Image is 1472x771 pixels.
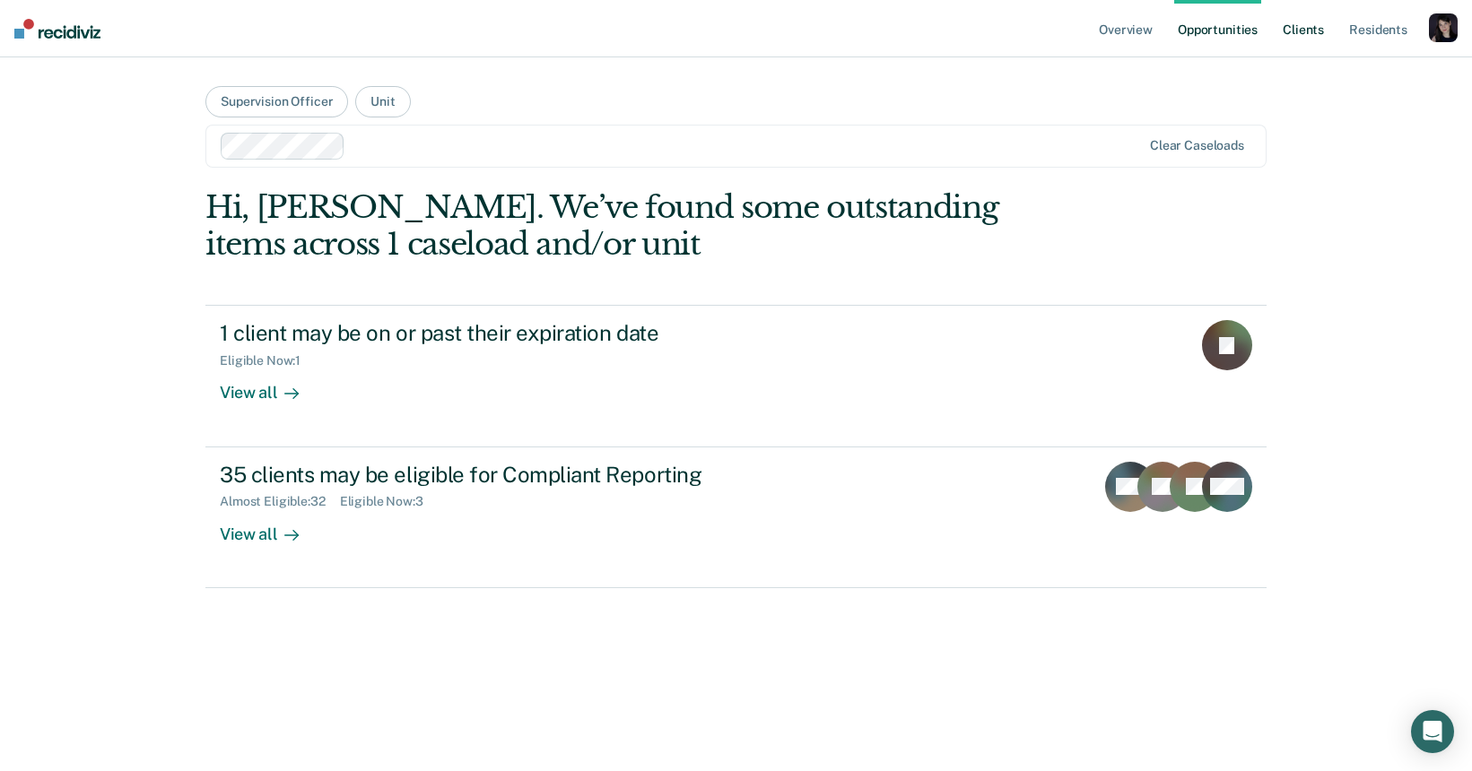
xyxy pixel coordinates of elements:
[205,305,1267,446] a: 1 client may be on or past their expiration dateEligible Now:1View all
[14,19,100,39] img: Recidiviz
[1150,138,1244,153] div: Clear caseloads
[205,189,1054,263] div: Hi, [PERSON_NAME]. We’ve found some outstanding items across 1 caseload and/or unit
[355,86,410,117] button: Unit
[340,494,438,509] div: Eligible Now : 3
[220,509,320,544] div: View all
[220,462,849,488] div: 35 clients may be eligible for Compliant Reporting
[220,494,340,509] div: Almost Eligible : 32
[220,368,320,403] div: View all
[205,86,348,117] button: Supervision Officer
[220,353,315,368] div: Eligible Now : 1
[220,320,849,346] div: 1 client may be on or past their expiration date
[1411,710,1454,753] div: Open Intercom Messenger
[205,447,1267,588] a: 35 clients may be eligible for Compliant ReportingAlmost Eligible:32Eligible Now:3View all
